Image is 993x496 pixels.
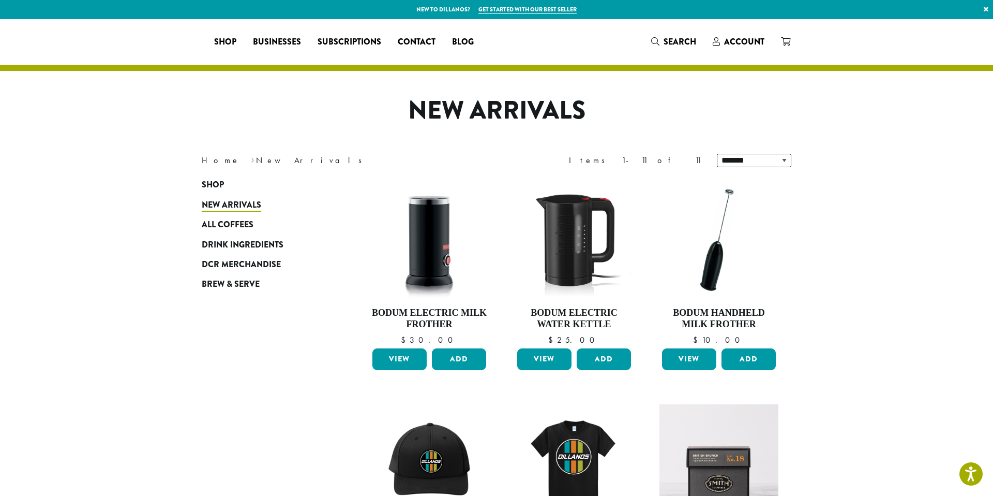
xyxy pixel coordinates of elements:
span: Account [724,36,764,48]
a: Search [643,33,704,50]
span: $ [693,334,702,345]
span: All Coffees [202,218,253,231]
a: View [517,348,571,370]
img: DP3927.01-002.png [659,180,778,299]
span: Shop [214,36,236,49]
h4: Bodum Handheld Milk Frother [659,308,778,330]
a: Shop [206,34,245,50]
nav: Breadcrumb [202,154,481,167]
a: Bodum Handheld Milk Frother $10.00 [659,180,778,344]
span: Blog [452,36,474,49]
a: All Coffees [202,215,326,235]
bdi: 10.00 [693,334,745,345]
button: Add [432,348,486,370]
a: Brew & Serve [202,274,326,294]
bdi: 25.00 [548,334,599,345]
h1: New Arrivals [194,96,799,126]
span: $ [548,334,557,345]
h4: Bodum Electric Water Kettle [515,308,634,330]
a: View [372,348,427,370]
span: Brew & Serve [202,278,260,291]
a: New Arrivals [202,195,326,215]
span: DCR Merchandise [202,258,281,271]
a: Home [202,155,240,166]
span: Drink Ingredients [202,239,283,252]
a: DCR Merchandise [202,255,326,274]
a: View [662,348,716,370]
span: Businesses [253,36,301,49]
img: DP3955.01.png [515,180,634,299]
button: Add [577,348,631,370]
span: Subscriptions [318,36,381,49]
a: Get started with our best seller [478,5,577,14]
span: Contact [398,36,435,49]
span: Shop [202,179,224,192]
button: Add [721,348,776,370]
a: Drink Ingredients [202,235,326,254]
span: Search [664,36,696,48]
a: Bodum Electric Water Kettle $25.00 [515,180,634,344]
img: DP3954.01-002.png [370,180,489,299]
span: › [251,151,254,167]
span: New Arrivals [202,199,261,212]
a: Shop [202,175,326,195]
span: $ [401,334,410,345]
a: Bodum Electric Milk Frother $30.00 [370,180,489,344]
div: Items 1-11 of 11 [569,154,701,167]
bdi: 30.00 [401,334,458,345]
h4: Bodum Electric Milk Frother [370,308,489,330]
